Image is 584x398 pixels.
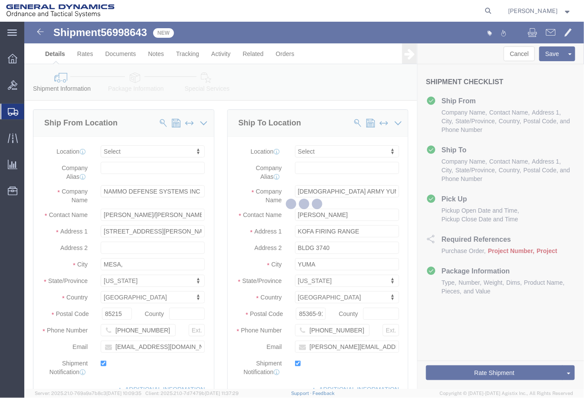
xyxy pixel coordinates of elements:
button: [PERSON_NAME] [508,6,572,16]
a: Support [291,391,313,396]
span: [DATE] 11:37:29 [205,391,239,396]
span: Copyright © [DATE]-[DATE] Agistix Inc., All Rights Reserved [440,390,574,397]
span: [DATE] 10:09:35 [106,391,141,396]
img: logo [6,4,115,17]
span: Server: 2025.21.0-769a9a7b8c3 [35,391,141,396]
a: Feedback [313,391,335,396]
span: Karen Monarch [509,6,558,16]
span: Client: 2025.21.0-7d7479b [145,391,239,396]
